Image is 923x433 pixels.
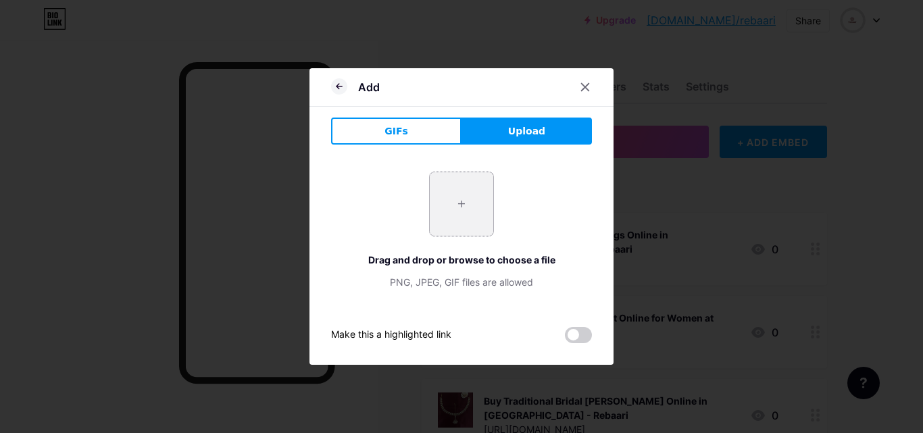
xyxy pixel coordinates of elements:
button: GIFs [331,118,461,145]
button: Upload [461,118,592,145]
span: Upload [508,124,545,138]
span: GIFs [384,124,408,138]
div: PNG, JPEG, GIF files are allowed [331,275,592,289]
div: Add [358,79,380,95]
div: Drag and drop or browse to choose a file [331,253,592,267]
div: Make this a highlighted link [331,327,451,343]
